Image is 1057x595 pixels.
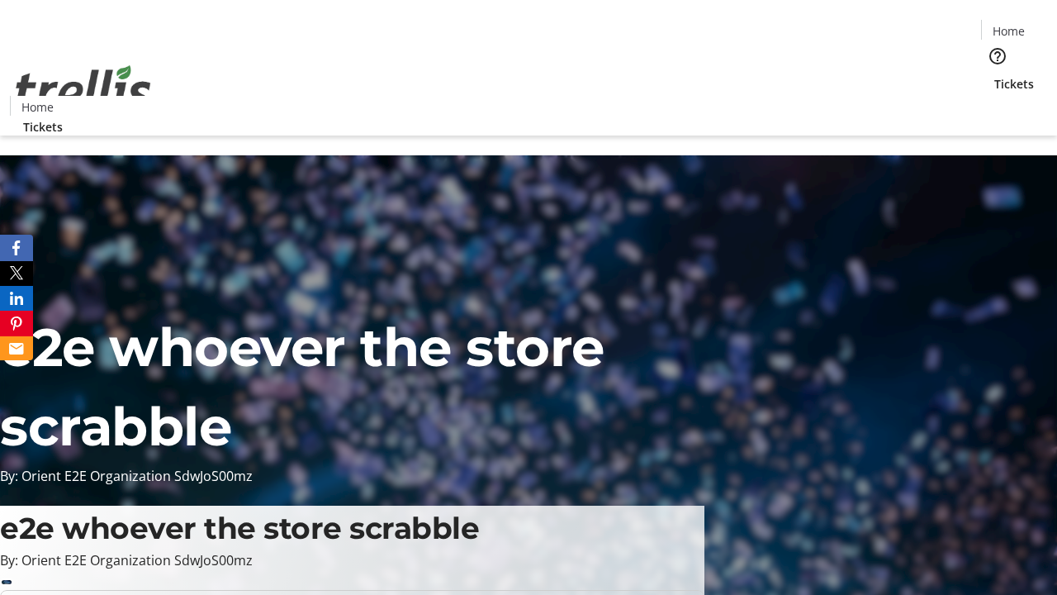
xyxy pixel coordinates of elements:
[981,93,1014,126] button: Cart
[981,75,1047,93] a: Tickets
[994,75,1034,93] span: Tickets
[993,22,1025,40] span: Home
[981,40,1014,73] button: Help
[10,47,157,130] img: Orient E2E Organization SdwJoS00mz's Logo
[23,118,63,136] span: Tickets
[982,22,1035,40] a: Home
[10,118,76,136] a: Tickets
[21,98,54,116] span: Home
[11,98,64,116] a: Home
